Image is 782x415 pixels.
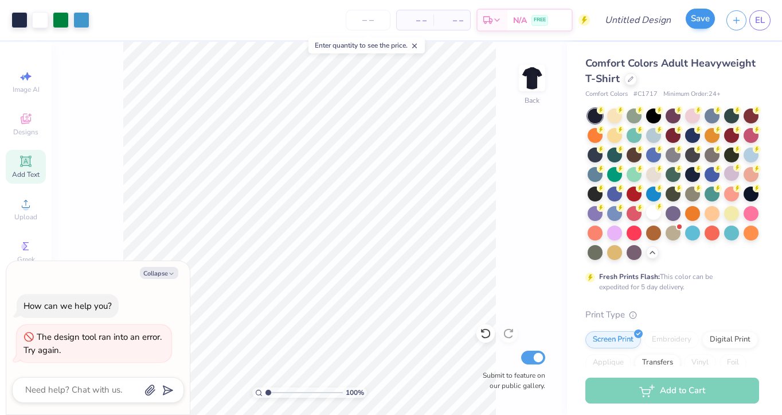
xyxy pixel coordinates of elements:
[13,85,40,94] span: Image AI
[585,354,631,371] div: Applique
[521,67,544,90] img: Back
[476,370,545,391] label: Submit to feature on our public gallery.
[663,90,721,99] span: Minimum Order: 24 +
[346,10,390,30] input: – –
[686,9,715,29] button: Save
[24,331,162,356] div: The design tool ran into an error. Try again.
[684,354,716,371] div: Vinyl
[749,10,771,30] a: EL
[585,56,756,86] span: Comfort Colors Adult Heavyweight T-Shirt
[635,354,681,371] div: Transfers
[404,14,427,26] span: – –
[346,387,364,398] span: 100 %
[585,90,628,99] span: Comfort Colors
[17,255,35,264] span: Greek
[596,9,680,32] input: Untitled Design
[644,331,699,348] div: Embroidery
[14,212,37,222] span: Upload
[599,272,660,281] strong: Fresh Prints Flash:
[440,14,463,26] span: – –
[755,14,765,27] span: EL
[585,308,759,321] div: Print Type
[720,354,746,371] div: Foil
[634,90,658,99] span: # C1717
[13,127,38,137] span: Designs
[534,16,546,24] span: FREE
[513,14,527,26] span: N/A
[12,170,40,179] span: Add Text
[702,331,758,348] div: Digital Print
[24,300,112,312] div: How can we help you?
[140,267,178,279] button: Collapse
[599,272,740,292] div: This color can be expedited for 5 day delivery.
[525,95,539,106] div: Back
[308,37,425,53] div: Enter quantity to see the price.
[585,331,641,348] div: Screen Print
